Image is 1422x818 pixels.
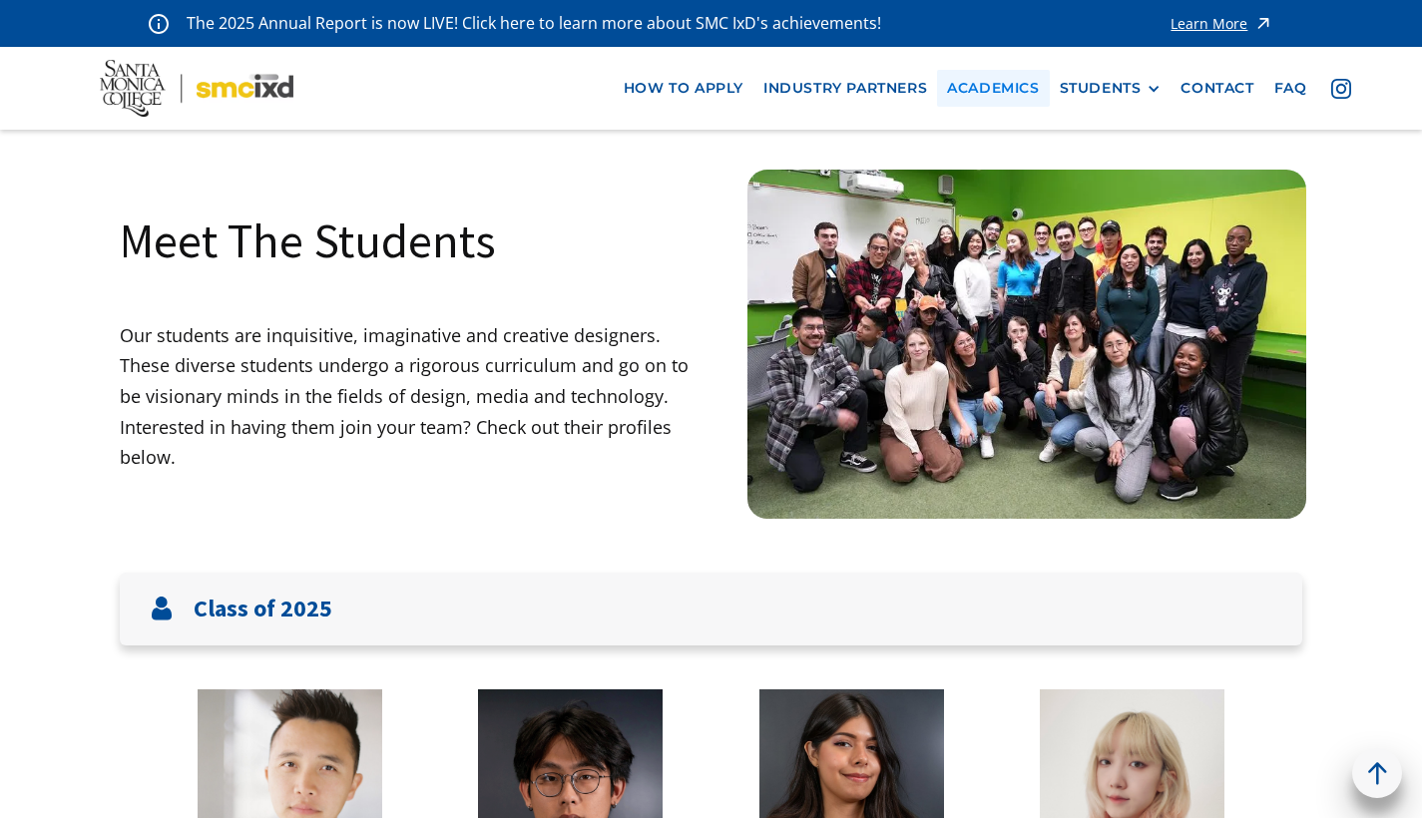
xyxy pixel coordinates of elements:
[1060,80,1142,97] div: STUDENTS
[753,70,937,107] a: industry partners
[100,60,294,117] img: Santa Monica College - SMC IxD logo
[150,597,174,620] img: User icon
[1171,10,1273,37] a: Learn More
[149,13,169,34] img: icon - information - alert
[1060,80,1162,97] div: STUDENTS
[1171,70,1263,107] a: contact
[614,70,753,107] a: how to apply
[187,10,883,37] p: The 2025 Annual Report is now LIVE! Click here to learn more about SMC IxD's achievements!
[1352,748,1402,798] a: back to top
[1253,10,1273,37] img: icon - arrow - alert
[747,170,1306,518] img: Santa Monica College IxD Students engaging with industry
[1264,70,1317,107] a: faq
[120,209,496,271] h1: Meet The Students
[937,70,1049,107] a: Academics
[1171,17,1247,31] div: Learn More
[194,595,332,623] h3: Class of 2025
[1331,79,1351,99] img: icon - instagram
[120,320,711,473] p: Our students are inquisitive, imaginative and creative designers. These diverse students undergo ...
